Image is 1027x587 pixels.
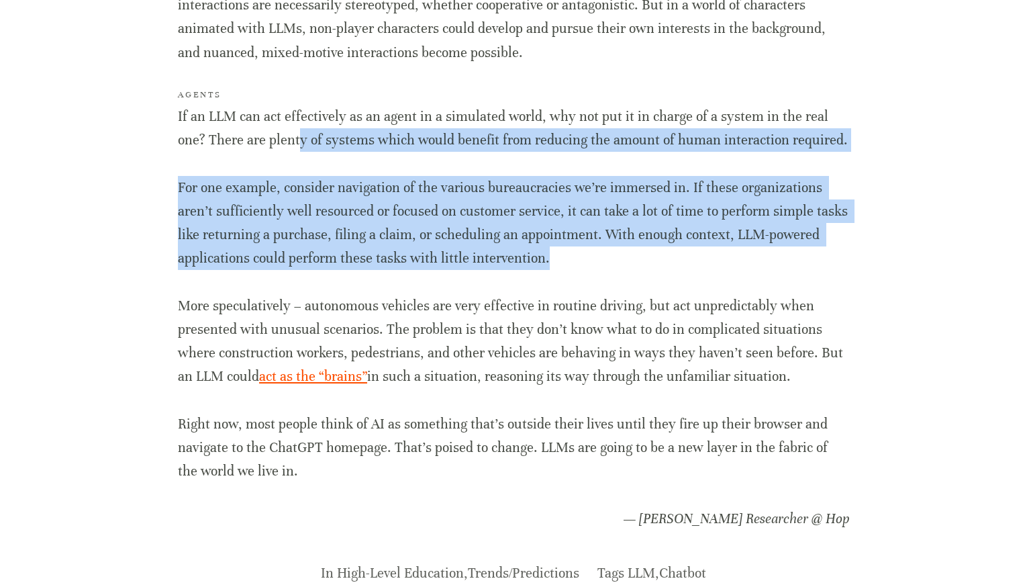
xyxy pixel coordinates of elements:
[178,105,849,152] p: If an LLM can act effectively as an agent in a simulated world, why not put it in charge of a sys...
[583,565,706,582] span: ,
[468,565,579,582] a: Trends/Predictions
[178,412,849,484] p: Right now, most people think of AI as something that’s outside their lives until they fire up the...
[178,294,849,389] p: More speculatively – autonomous vehicles are very effective in routine driving, but act unpredict...
[321,565,579,582] span: ,
[624,510,849,527] em: — [PERSON_NAME] Researcher @ Hop
[337,565,464,582] a: High-Level Education
[178,88,849,102] h3: Agents
[597,565,624,582] span: Tags
[659,565,706,582] a: Chatbot
[321,565,334,582] span: In
[628,565,655,582] a: LLM
[178,176,849,271] p: For one example, consider navigation of the various bureaucracies we’re immersed in. If these org...
[259,368,367,385] a: act as the “brains”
